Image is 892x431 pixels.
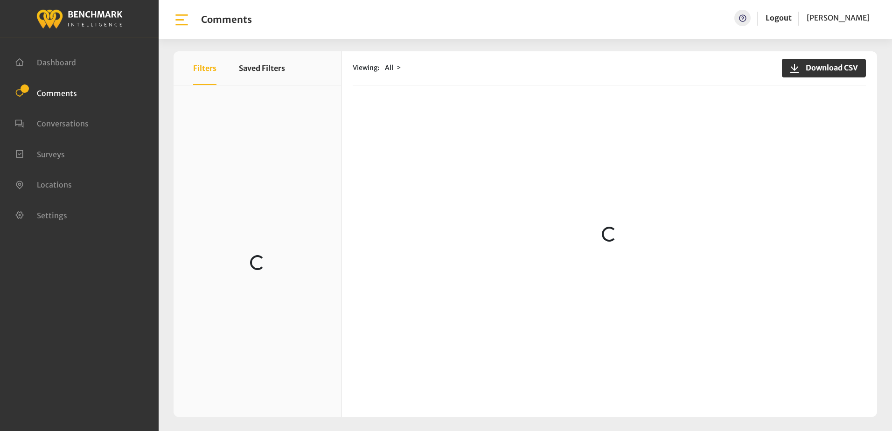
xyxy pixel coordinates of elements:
span: [PERSON_NAME] [807,13,870,22]
span: Settings [37,210,67,220]
a: Comments [15,88,77,97]
span: Locations [37,180,72,189]
a: Dashboard [15,57,76,66]
span: Dashboard [37,58,76,67]
h1: Comments [201,14,252,25]
span: Download CSV [800,62,858,73]
a: Conversations [15,118,89,127]
span: Surveys [37,149,65,159]
button: Saved Filters [239,51,285,85]
a: Locations [15,179,72,188]
span: Comments [37,88,77,97]
button: Filters [193,51,216,85]
a: Surveys [15,149,65,158]
img: benchmark [36,7,123,30]
button: Download CSV [782,59,866,77]
span: Conversations [37,119,89,128]
a: Settings [15,210,67,219]
span: Viewing: [353,63,379,73]
a: Logout [766,10,792,26]
a: Logout [766,13,792,22]
img: bar [174,12,190,28]
span: All [385,63,393,72]
a: [PERSON_NAME] [807,10,870,26]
